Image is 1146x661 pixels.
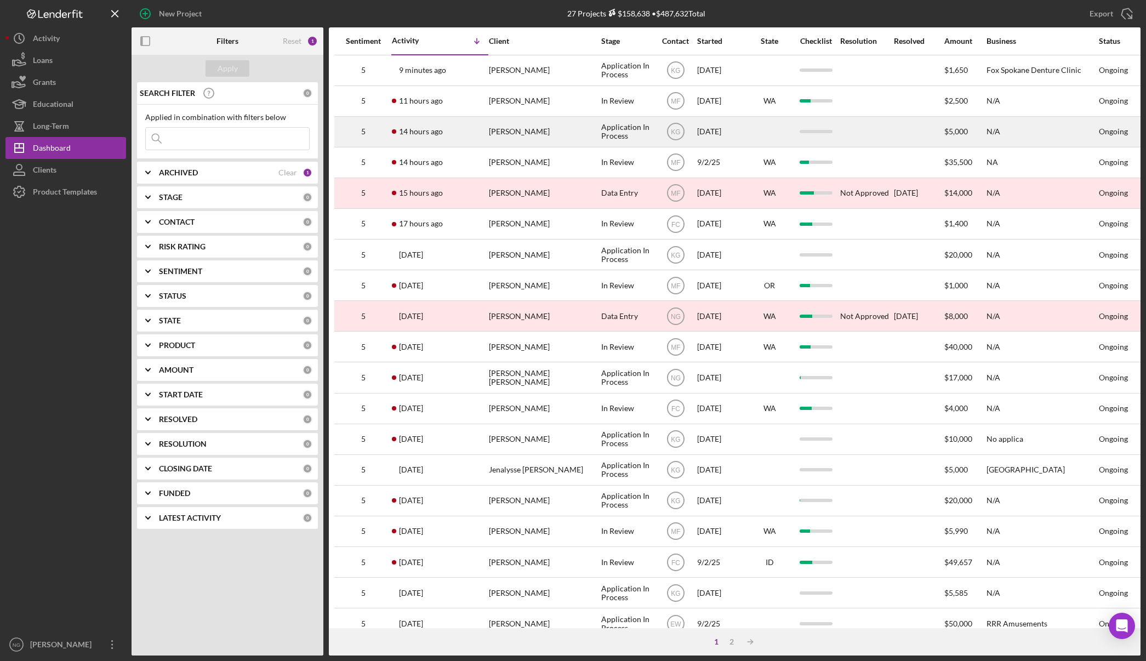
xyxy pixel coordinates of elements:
div: 9/2/25 [697,148,746,177]
time: 2025-09-03 22:51 [399,589,423,597]
div: Ongoing [1099,373,1128,382]
b: RESOLUTION [159,440,207,448]
div: [DATE] [894,301,943,330]
span: $1,650 [944,65,968,75]
div: [DATE] [697,56,746,85]
time: 2025-09-10 05:01 [399,96,443,105]
div: Application In Process [601,56,654,85]
time: 2025-09-03 23:42 [399,558,423,567]
div: WA [748,404,791,413]
div: Ongoing [1099,619,1128,628]
div: 5 [336,189,391,197]
div: Ongoing [1099,189,1128,197]
button: Dashboard [5,137,126,159]
time: 2025-09-03 18:57 [399,619,423,628]
div: WA [748,219,791,228]
text: FC [671,220,680,228]
div: Ongoing [1099,96,1128,105]
div: Ongoing [1099,435,1128,443]
b: LATEST ACTIVITY [159,514,221,522]
time: 2025-09-10 01:35 [399,127,443,136]
text: NG [671,312,681,320]
div: Resolved [894,37,943,45]
div: [DATE] [697,271,746,300]
text: MF [671,343,680,351]
div: 5 [336,250,391,259]
div: In Review [601,209,654,238]
div: [PERSON_NAME] [489,301,598,330]
div: 0 [303,390,312,400]
time: 2025-09-10 15:25 [399,66,446,75]
div: WA [748,189,791,197]
div: 0 [303,365,312,375]
div: Application In Process [601,363,654,392]
button: Loans [5,49,126,71]
div: [DATE] [697,363,746,392]
div: N/A [987,332,1096,361]
text: KG [671,589,680,597]
b: STATUS [159,292,186,300]
div: $8,000 [944,301,985,330]
div: OR [748,281,791,290]
div: [PERSON_NAME] [489,117,598,146]
div: [PERSON_NAME] [489,578,598,607]
a: Activity [5,27,126,49]
div: [PERSON_NAME] [489,209,598,238]
time: 2025-09-05 18:12 [399,435,423,443]
div: Ongoing [1099,558,1128,567]
div: [DATE] [697,486,746,515]
div: Application In Process [601,486,654,515]
div: [PERSON_NAME] [489,240,598,269]
div: N/A [987,517,1096,546]
div: Application In Process [601,240,654,269]
div: 9/2/25 [697,548,746,577]
div: [PERSON_NAME] [489,609,598,638]
div: [PERSON_NAME] [489,179,598,208]
div: In Review [601,517,654,546]
div: [DATE] [697,332,746,361]
div: 0 [303,316,312,326]
div: 5 [336,589,391,597]
div: 0 [303,488,312,498]
span: $2,500 [944,96,968,105]
time: 2025-09-05 20:25 [399,404,423,413]
span: $5,000 [944,465,968,474]
div: [PERSON_NAME] [489,548,598,577]
div: N/A [987,240,1096,269]
button: Product Templates [5,181,126,203]
div: N/A [987,486,1096,515]
span: $50,000 [944,619,972,628]
div: 0 [303,291,312,301]
time: 2025-09-04 23:50 [399,527,423,535]
b: FUNDED [159,489,190,498]
time: 2025-09-06 07:44 [399,373,423,382]
div: [DATE] [697,301,746,330]
div: [DATE] [697,209,746,238]
text: KG [671,497,680,505]
div: N/A [987,548,1096,577]
div: N/A [987,394,1096,423]
div: 1 [307,36,318,47]
div: $158,638 [606,9,650,18]
b: PRODUCT [159,341,195,350]
div: [PERSON_NAME] [489,394,598,423]
div: 0 [303,464,312,474]
div: 27 Projects • $487,632 Total [567,9,705,18]
span: $5,990 [944,526,968,535]
div: 5 [336,96,391,105]
div: Application In Process [601,425,654,454]
text: NG [13,642,20,648]
div: 0 [303,88,312,98]
b: ARCHIVED [159,168,198,177]
div: [DATE] [697,117,746,146]
div: Ongoing [1099,589,1128,597]
div: 5 [336,435,391,443]
div: Reset [283,37,301,45]
div: Ongoing [1099,158,1128,167]
div: In Review [601,394,654,423]
div: [PERSON_NAME] [489,148,598,177]
div: Data Entry [601,179,654,208]
b: CONTACT [159,218,195,226]
div: [PERSON_NAME] [489,517,598,546]
div: N/A [987,363,1096,392]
